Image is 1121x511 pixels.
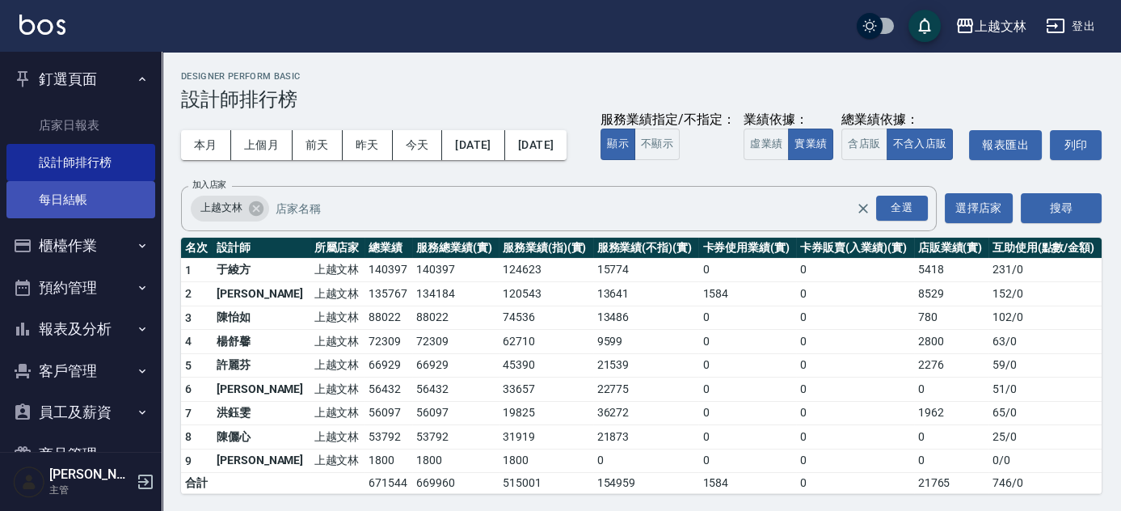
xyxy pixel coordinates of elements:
td: 0 [796,449,913,473]
td: 陳儷心 [213,425,310,450]
td: 0 [698,330,796,354]
td: 13486 [593,306,699,330]
button: 虛業績 [744,129,789,160]
td: 0 [914,449,988,473]
td: 140397 [365,258,412,282]
span: 7 [185,407,192,420]
td: 0 [698,353,796,378]
td: 0 [796,425,913,450]
p: 主管 [49,483,132,497]
th: 所屬店家 [310,238,365,259]
th: 店販業績(實) [914,238,988,259]
td: 0 [796,306,913,330]
button: 登出 [1039,11,1102,41]
td: [PERSON_NAME] [213,282,310,306]
td: 25 / 0 [988,425,1102,450]
td: 上越文林 [310,401,365,425]
td: 2276 [914,353,988,378]
label: 加入店家 [192,179,226,191]
div: 上越文林 [191,196,269,222]
td: 51 / 0 [988,378,1102,402]
table: a dense table [181,238,1102,495]
td: 63 / 0 [988,330,1102,354]
td: 上越文林 [310,282,365,306]
button: 報表匯出 [969,130,1042,160]
td: 0 [796,282,913,306]
span: 2 [185,287,192,300]
td: 1584 [698,473,796,494]
span: 上越文林 [191,200,252,216]
h5: [PERSON_NAME] [49,467,132,483]
button: [DATE] [505,130,567,160]
td: 0 [593,449,699,473]
td: 2800 [914,330,988,354]
td: 上越文林 [310,306,365,330]
td: 15774 [593,258,699,282]
td: 21765 [914,473,988,494]
div: 全選 [876,196,928,221]
h3: 設計師排行榜 [181,88,1102,111]
td: 33657 [499,378,593,402]
td: 0 [698,258,796,282]
button: 不含入店販 [887,129,954,160]
td: 102 / 0 [988,306,1102,330]
button: 客戶管理 [6,350,155,392]
th: 設計師 [213,238,310,259]
button: 櫃檯作業 [6,225,155,267]
div: 業績依據： [744,112,833,129]
div: 總業績依據： [841,112,961,129]
td: 陳怡如 [213,306,310,330]
span: 8 [185,430,192,443]
td: 66929 [365,353,412,378]
td: 上越文林 [310,449,365,473]
td: 59 / 0 [988,353,1102,378]
td: 62710 [499,330,593,354]
img: Person [13,466,45,498]
button: 釘選頁面 [6,58,155,100]
td: 134184 [412,282,498,306]
td: 洪鈺雯 [213,401,310,425]
th: 服務業績(不指)(實) [593,238,699,259]
th: 服務業績(指)(實) [499,238,593,259]
td: 56097 [365,401,412,425]
button: Clear [852,197,874,220]
td: 22775 [593,378,699,402]
td: 0 [698,306,796,330]
td: 56097 [412,401,498,425]
td: 0 [796,258,913,282]
td: 120543 [499,282,593,306]
td: 66929 [412,353,498,378]
button: 今天 [393,130,443,160]
th: 互助使用(點數/金額) [988,238,1102,259]
button: 上越文林 [949,10,1033,43]
td: 19825 [499,401,593,425]
button: 不顯示 [634,129,680,160]
button: 員工及薪資 [6,391,155,433]
td: 0 [914,378,988,402]
button: 列印 [1050,130,1102,160]
td: 上越文林 [310,353,365,378]
td: 8529 [914,282,988,306]
td: 88022 [365,306,412,330]
td: 231 / 0 [988,258,1102,282]
td: 135767 [365,282,412,306]
td: 36272 [593,401,699,425]
span: 3 [185,311,192,324]
span: 6 [185,382,192,395]
button: 顯示 [601,129,635,160]
td: 1800 [412,449,498,473]
span: 4 [185,335,192,348]
a: 店家日報表 [6,107,155,144]
span: 5 [185,359,192,372]
th: 卡券販賣(入業績)(實) [796,238,913,259]
div: 上越文林 [975,16,1026,36]
button: [DATE] [442,130,504,160]
td: 154959 [593,473,699,494]
td: 671544 [365,473,412,494]
td: 上越文林 [310,378,365,402]
td: 0 [698,401,796,425]
td: 0 [698,425,796,450]
th: 服務總業績(實) [412,238,498,259]
td: 21873 [593,425,699,450]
